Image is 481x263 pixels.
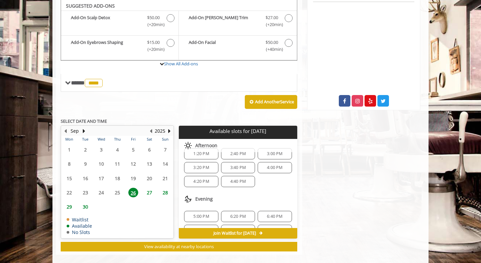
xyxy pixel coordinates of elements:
span: $50.00 [147,14,160,21]
div: 4:40 PM [221,176,255,187]
span: 7:00 PM [193,228,209,233]
span: 7:20 PM [230,228,246,233]
td: Available [67,223,92,228]
div: 4:20 PM [184,176,218,187]
span: 6:20 PM [230,214,246,219]
span: 6:40 PM [267,214,282,219]
td: Select day26 [125,185,141,200]
label: Add-On Eyebrows Shaping [64,39,175,54]
span: Evening [195,196,213,202]
button: View availability at nearby locations [61,242,297,251]
button: 2025 [155,127,165,135]
span: Join Waitlist for [DATE] [213,231,256,236]
b: Add-On Facial [189,39,259,53]
td: Select day29 [61,200,77,214]
div: 3:40 PM [221,162,255,173]
div: 1:20 PM [184,148,218,159]
span: (+20min ) [144,46,163,53]
b: SELECT DATE AND TIME [61,118,107,124]
span: 28 [160,188,170,197]
div: 2:40 PM [221,148,255,159]
b: Add-On [PERSON_NAME] Trim [189,14,259,28]
span: 3:40 PM [230,165,246,170]
th: Sat [141,136,157,143]
button: Next Month [81,127,86,135]
img: afternoon slots [184,142,192,149]
span: 7:40 PM [267,228,282,233]
b: Add Another Service [255,99,294,105]
div: 7:20 PM [221,225,255,236]
span: 5:00 PM [193,214,209,219]
img: evening slots [184,195,192,203]
div: 7:00 PM [184,225,218,236]
td: Waitlist [67,217,92,222]
span: 4:40 PM [230,179,246,184]
label: Add-On Facial [182,39,293,54]
b: Add-On Eyebrows Shaping [71,39,141,53]
button: Add AnotherService [245,95,297,109]
span: (+20min ) [144,21,163,28]
label: Add-On Scalp Detox [64,14,175,30]
button: Sep [71,127,79,135]
span: 3:20 PM [193,165,209,170]
span: $50.00 [266,39,278,46]
td: Select day27 [141,185,157,200]
span: View availability at nearby locations [144,244,214,249]
button: Previous Month [63,127,68,135]
span: 4:20 PM [193,179,209,184]
td: Select day30 [77,200,93,214]
div: 3:00 PM [258,148,292,159]
b: SUGGESTED ADD-ONS [66,3,115,9]
span: 30 [80,202,90,212]
a: Show All Add-ons [164,61,198,67]
button: Next Year [167,127,172,135]
span: Afternoon [195,143,217,148]
b: Add-On Scalp Detox [71,14,141,28]
span: $15.00 [147,39,160,46]
span: 26 [128,188,138,197]
div: 7:40 PM [258,225,292,236]
th: Tue [77,136,93,143]
span: 3:00 PM [267,151,282,156]
span: 29 [64,202,74,212]
span: 4:00 PM [267,165,282,170]
label: Add-On Beard Trim [182,14,293,30]
div: 5:00 PM [184,211,218,222]
p: Available slots for [DATE] [181,128,294,134]
span: $27.00 [266,14,278,21]
div: 6:20 PM [221,211,255,222]
td: No Slots [67,230,92,235]
span: (+40min ) [262,46,281,53]
span: 27 [144,188,154,197]
div: 3:20 PM [184,162,218,173]
span: (+20min ) [262,21,281,28]
th: Fri [125,136,141,143]
td: Select day28 [157,185,174,200]
span: 2:40 PM [230,151,246,156]
th: Wed [93,136,109,143]
th: Thu [109,136,125,143]
th: Sun [157,136,174,143]
th: Mon [61,136,77,143]
div: 6:40 PM [258,211,292,222]
span: 1:20 PM [193,151,209,156]
button: Previous Year [148,127,153,135]
div: 4:00 PM [258,162,292,173]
